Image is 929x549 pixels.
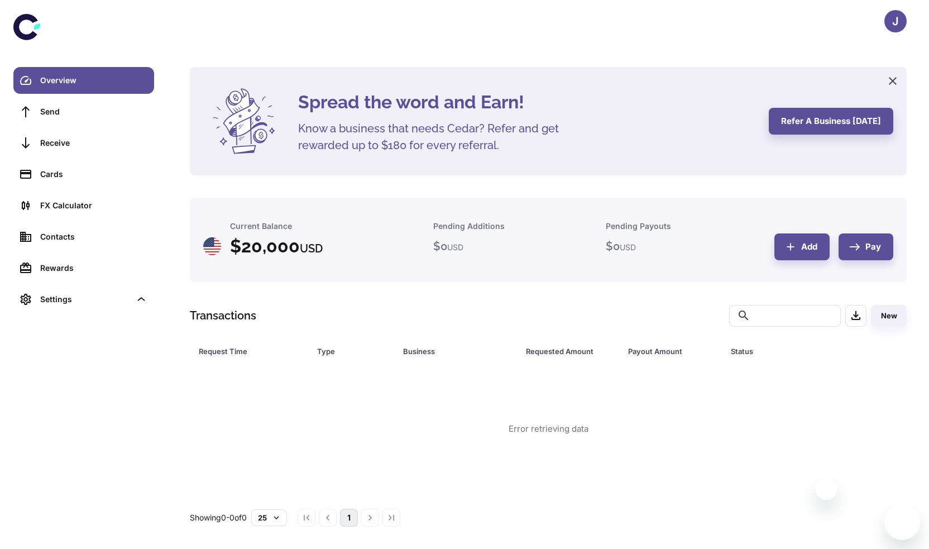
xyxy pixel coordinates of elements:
[884,10,907,32] button: J
[40,106,147,118] div: Send
[13,255,154,281] a: Rewards
[606,238,636,255] h5: $ 0
[199,343,304,359] span: Request Time
[40,168,147,180] div: Cards
[40,231,147,243] div: Contacts
[13,223,154,250] a: Contacts
[620,242,636,252] span: USD
[40,262,147,274] div: Rewards
[628,343,717,359] span: Payout Amount
[871,305,907,327] button: New
[526,343,615,359] span: Requested Amount
[190,307,256,324] h1: Transactions
[230,220,292,232] h6: Current Balance
[731,343,846,359] div: Status
[298,120,577,154] h5: Know a business that needs Cedar? Refer and get rewarded up to $180 for every referral.
[839,233,893,260] button: Pay
[774,233,830,260] button: Add
[13,130,154,156] a: Receive
[13,286,154,313] div: Settings
[300,242,323,255] span: USD
[447,242,463,252] span: USD
[40,137,147,149] div: Receive
[815,478,837,500] iframe: Close message
[296,509,402,527] nav: pagination navigation
[340,509,358,527] button: page 1
[433,238,463,255] h5: $ 0
[606,220,671,232] h6: Pending Payouts
[40,293,131,305] div: Settings
[526,343,600,359] div: Requested Amount
[40,74,147,87] div: Overview
[509,423,588,436] div: Error retrieving data
[230,233,323,260] h4: $ 20,000
[190,512,247,524] p: Showing 0-0 of 0
[884,504,920,540] iframe: Button to launch messaging window
[40,199,147,212] div: FX Calculator
[317,343,375,359] div: Type
[298,89,755,116] h4: Spread the word and Earn!
[769,108,893,135] button: Refer a business [DATE]
[731,343,861,359] span: Status
[13,161,154,188] a: Cards
[13,192,154,219] a: FX Calculator
[13,67,154,94] a: Overview
[199,343,289,359] div: Request Time
[13,98,154,125] a: Send
[317,343,390,359] span: Type
[251,509,287,526] button: 25
[628,343,702,359] div: Payout Amount
[433,220,505,232] h6: Pending Additions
